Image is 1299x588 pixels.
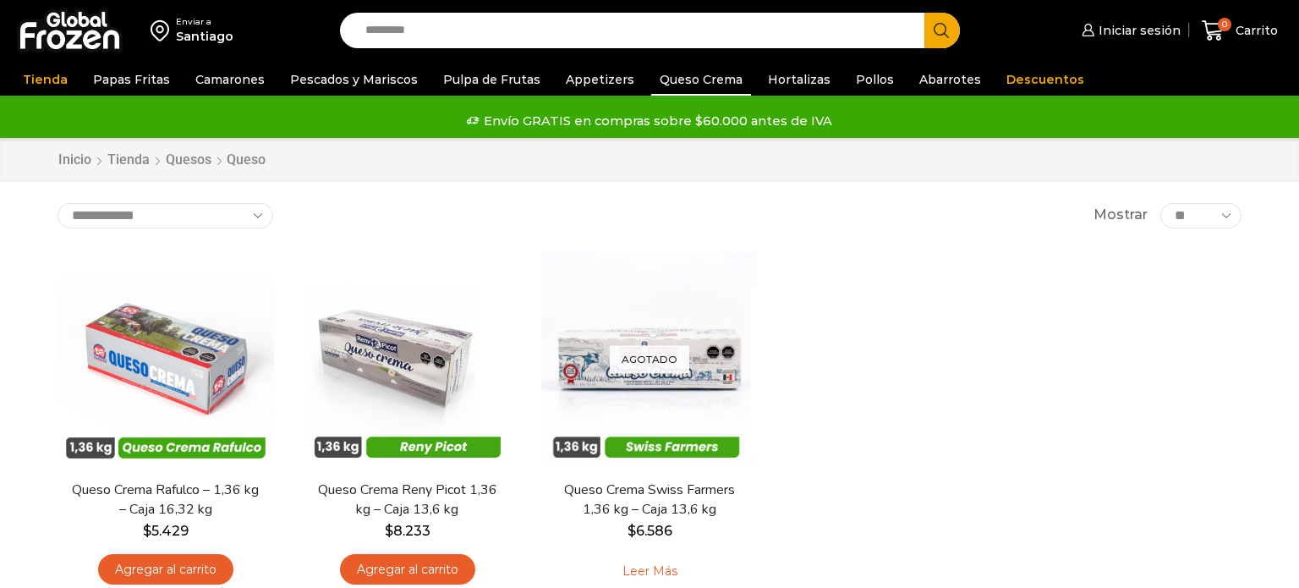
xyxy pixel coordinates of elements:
a: Pulpa de Frutas [435,63,549,96]
a: Hortalizas [759,63,839,96]
span: $ [143,523,151,539]
img: address-field-icon.svg [151,16,176,45]
span: Iniciar sesión [1094,22,1181,39]
span: Carrito [1231,22,1278,39]
div: Enviar a [176,16,233,28]
span: 0 [1218,18,1231,31]
a: Tienda [107,151,151,170]
a: Queso Crema [651,63,751,96]
bdi: 8.233 [385,523,430,539]
select: Pedido de la tienda [58,203,273,228]
bdi: 5.429 [143,523,189,539]
a: Camarones [187,63,273,96]
a: Queso Crema Reny Picot 1,36 kg – Caja 13,6 kg [310,481,505,519]
a: Papas Fritas [85,63,178,96]
a: Appetizers [557,63,643,96]
button: Search button [924,13,960,48]
a: Abarrotes [911,63,989,96]
bdi: 6.586 [628,523,672,539]
a: Queso Crema Rafulco – 1,36 kg – Caja 16,32 kg [69,481,263,519]
a: Inicio [58,151,92,170]
a: Pollos [847,63,902,96]
div: Santiago [176,28,233,45]
a: Pescados y Mariscos [282,63,426,96]
span: Mostrar [1093,206,1148,225]
a: Quesos [165,151,212,170]
a: Queso Crema Swiss Farmers 1,36 kg – Caja 13,6 kg [552,481,747,519]
nav: Breadcrumb [58,151,266,170]
a: Descuentos [998,63,1093,96]
span: $ [385,523,393,539]
h1: Queso [227,151,266,168]
a: Tienda [14,63,76,96]
p: Agotado [610,345,689,373]
span: $ [628,523,636,539]
a: 0 Carrito [1198,11,1282,51]
a: Iniciar sesión [1077,14,1181,47]
a: Agregar al carrito: “Queso Crema Rafulco - 1,36 kg - Caja 16,32 kg” [98,554,233,585]
a: Agregar al carrito: “Queso Crema Reny Picot 1,36 kg - Caja 13,6 kg” [340,554,475,585]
